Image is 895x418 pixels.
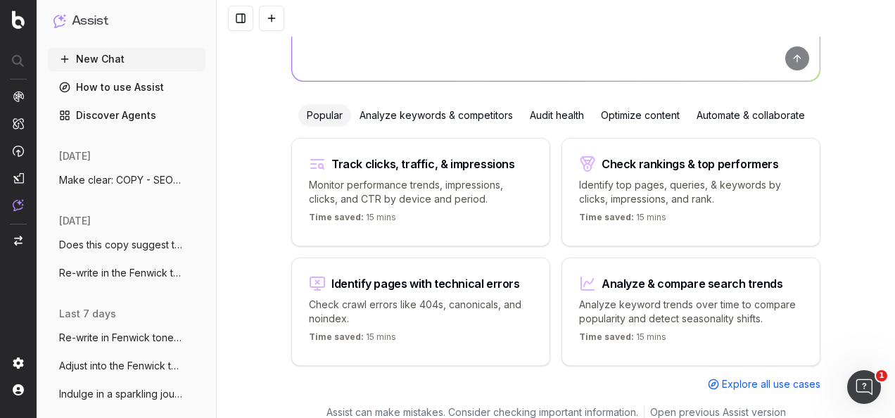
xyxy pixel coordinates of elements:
span: Indulge in a sparkling journey with Grem [59,387,183,401]
iframe: Intercom live chat [847,370,881,404]
h1: Assist [72,11,108,31]
span: Time saved: [579,212,634,222]
button: Re-write in Fenwick tone of voice: Look [48,327,205,349]
span: Make clear: COPY - SEO & EDITORIAL: E [59,173,183,187]
a: Explore all use cases [708,377,820,391]
span: [DATE] [59,149,91,163]
span: Does this copy suggest the advent calend [59,238,183,252]
span: Explore all use cases [722,377,820,391]
span: Time saved: [309,212,364,222]
img: Setting [13,357,24,369]
span: last 7 days [59,307,116,321]
span: Time saved: [309,331,364,342]
div: Track clicks, traffic, & impressions [331,158,515,170]
div: Identify pages with technical errors [331,278,520,289]
img: Activation [13,145,24,157]
img: Analytics [13,91,24,102]
p: Monitor performance trends, impressions, clicks, and CTR by device and period. [309,178,533,206]
p: 15 mins [309,331,396,348]
span: Time saved: [579,331,634,342]
p: Analyze keyword trends over time to compare popularity and detect seasonality shifts. [579,298,803,326]
span: Re-write in Fenwick tone of voice: Look [59,331,183,345]
p: 15 mins [579,331,666,348]
button: New Chat [48,48,205,70]
div: Optimize content [592,104,688,127]
span: Re-write in the Fenwick tone of voice: A [59,266,183,280]
div: Analyze keywords & competitors [351,104,521,127]
div: Audit health [521,104,592,127]
button: Adjust into the Fenwick tone of voice: [48,355,205,377]
a: How to use Assist [48,76,205,99]
span: 1 [876,370,887,381]
button: Assist [53,11,200,31]
div: Analyze & compare search trends [602,278,783,289]
img: Studio [13,172,24,184]
p: Identify top pages, queries, & keywords by clicks, impressions, and rank. [579,178,803,206]
span: Adjust into the Fenwick tone of voice: [59,359,183,373]
img: My account [13,384,24,395]
p: Check crawl errors like 404s, canonicals, and noindex. [309,298,533,326]
p: 15 mins [579,212,666,229]
img: Assist [53,14,66,27]
button: Does this copy suggest the advent calend [48,234,205,256]
img: Switch project [14,236,23,246]
img: Botify logo [12,11,25,29]
button: Make clear: COPY - SEO & EDITORIAL: E [48,169,205,191]
img: Intelligence [13,118,24,129]
p: 15 mins [309,212,396,229]
div: Check rankings & top performers [602,158,779,170]
img: Assist [13,199,24,211]
span: [DATE] [59,214,91,228]
a: Discover Agents [48,104,205,127]
div: Automate & collaborate [688,104,813,127]
button: Indulge in a sparkling journey with Grem [48,383,205,405]
div: Popular [298,104,351,127]
button: Re-write in the Fenwick tone of voice: A [48,262,205,284]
